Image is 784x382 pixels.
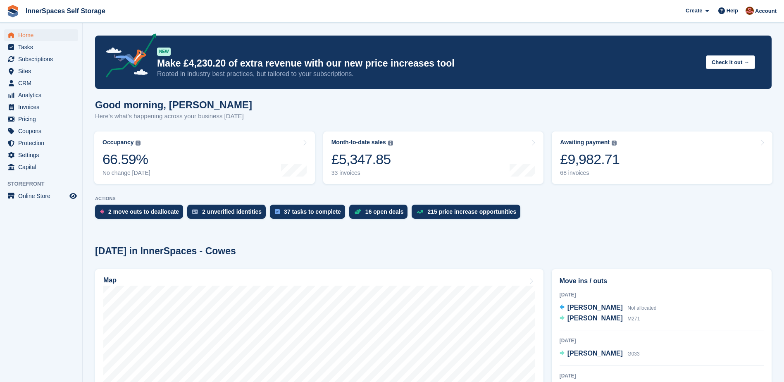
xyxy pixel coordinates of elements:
[4,113,78,125] a: menu
[354,209,361,215] img: deal-1b604bf984904fb50ccaf53a9ad4b4a5d6e5aea283cecdc64d6e3604feb123c2.svg
[18,137,68,149] span: Protection
[284,208,341,215] div: 37 tasks to complete
[192,209,198,214] img: verify_identity-adf6edd0f0f0b5bbfe63781bf79b02c33cf7c696d77639b501bdc392416b5a36.svg
[560,303,657,313] a: [PERSON_NAME] Not allocated
[4,53,78,65] a: menu
[187,205,270,223] a: 2 unverified identities
[567,350,623,357] span: [PERSON_NAME]
[4,89,78,101] a: menu
[68,191,78,201] a: Preview store
[4,41,78,53] a: menu
[331,170,393,177] div: 33 invoices
[157,69,699,79] p: Rooted in industry best practices, but tailored to your subscriptions.
[18,101,68,113] span: Invoices
[560,151,620,168] div: £9,982.71
[102,139,133,146] div: Occupancy
[108,208,179,215] div: 2 move outs to deallocate
[94,131,315,184] a: Occupancy 66.59% No change [DATE]
[100,209,104,214] img: move_outs_to_deallocate_icon-f764333ba52eb49d3ac5e1228854f67142a1ed5810a6f6cc68b1a99e826820c5.svg
[270,205,349,223] a: 37 tasks to complete
[95,99,252,110] h1: Good morning, [PERSON_NAME]
[427,208,516,215] div: 215 price increase opportunities
[412,205,524,223] a: 215 price increase opportunities
[560,291,764,298] div: [DATE]
[136,141,141,146] img: icon-info-grey-7440780725fd019a000dd9b08b2336e03edf1995a4989e88bcd33f0948082b44.svg
[95,112,252,121] p: Here's what's happening across your business [DATE]
[727,7,738,15] span: Help
[4,65,78,77] a: menu
[18,41,68,53] span: Tasks
[560,313,640,324] a: [PERSON_NAME] M271
[275,209,280,214] img: task-75834270c22a3079a89374b754ae025e5fb1db73e45f91037f5363f120a921f8.svg
[95,246,236,257] h2: [DATE] in InnerSpaces - Cowes
[612,141,617,146] img: icon-info-grey-7440780725fd019a000dd9b08b2336e03edf1995a4989e88bcd33f0948082b44.svg
[627,316,640,322] span: M271
[7,180,82,188] span: Storefront
[560,139,610,146] div: Awaiting payment
[560,349,640,359] a: [PERSON_NAME] G033
[18,77,68,89] span: CRM
[567,315,623,322] span: [PERSON_NAME]
[331,139,386,146] div: Month-to-date sales
[18,113,68,125] span: Pricing
[560,337,764,344] div: [DATE]
[560,372,764,380] div: [DATE]
[202,208,262,215] div: 2 unverified identities
[157,57,699,69] p: Make £4,230.20 of extra revenue with our new price increases tool
[552,131,772,184] a: Awaiting payment £9,982.71 68 invoices
[755,7,777,15] span: Account
[417,210,423,214] img: price_increase_opportunities-93ffe204e8149a01c8c9dc8f82e8f89637d9d84a8eef4429ea346261dce0b2c0.svg
[157,48,171,56] div: NEW
[4,161,78,173] a: menu
[7,5,19,17] img: stora-icon-8386f47178a22dfd0bd8f6a31ec36ba5ce8667c1dd55bd0f319d3a0aa187defe.svg
[4,29,78,41] a: menu
[746,7,754,15] img: Abby Tilley
[4,190,78,202] a: menu
[18,161,68,173] span: Capital
[388,141,393,146] img: icon-info-grey-7440780725fd019a000dd9b08b2336e03edf1995a4989e88bcd33f0948082b44.svg
[4,149,78,161] a: menu
[4,101,78,113] a: menu
[102,151,150,168] div: 66.59%
[706,55,755,69] button: Check it out →
[18,29,68,41] span: Home
[560,170,620,177] div: 68 invoices
[103,277,117,284] h2: Map
[99,33,157,81] img: price-adjustments-announcement-icon-8257ccfd72463d97f412b2fc003d46551f7dbcb40ab6d574587a9cd5c0d94...
[18,190,68,202] span: Online Store
[4,77,78,89] a: menu
[18,53,68,65] span: Subscriptions
[18,149,68,161] span: Settings
[567,304,623,311] span: [PERSON_NAME]
[95,205,187,223] a: 2 move outs to deallocate
[331,151,393,168] div: £5,347.85
[18,89,68,101] span: Analytics
[365,208,404,215] div: 16 open deals
[323,131,544,184] a: Month-to-date sales £5,347.85 33 invoices
[627,351,639,357] span: G033
[686,7,702,15] span: Create
[560,276,764,286] h2: Move ins / outs
[4,137,78,149] a: menu
[95,196,772,201] p: ACTIONS
[22,4,109,18] a: InnerSpaces Self Storage
[627,305,656,311] span: Not allocated
[18,125,68,137] span: Coupons
[18,65,68,77] span: Sites
[349,205,412,223] a: 16 open deals
[102,170,150,177] div: No change [DATE]
[4,125,78,137] a: menu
